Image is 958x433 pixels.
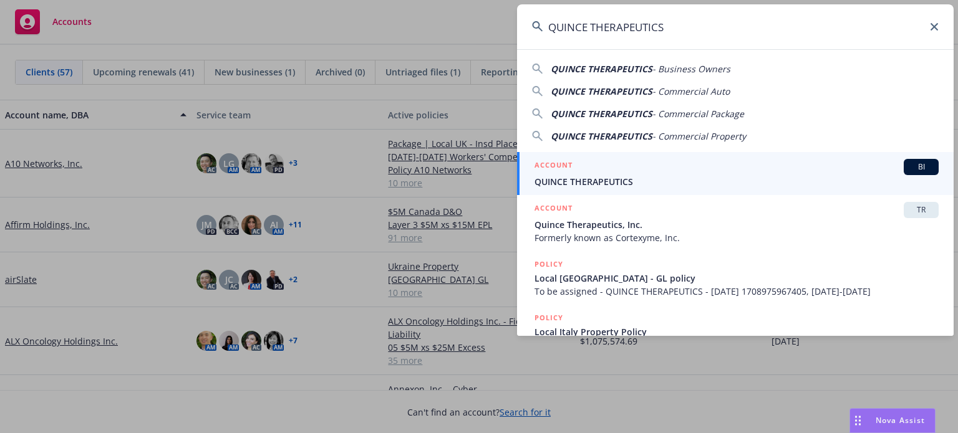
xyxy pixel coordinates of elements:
a: POLICYLocal [GEOGRAPHIC_DATA] - GL policyTo be assigned - QUINCE THERAPEUTICS - [DATE] 1708975967... [517,251,954,305]
a: ACCOUNTTRQuince Therapeutics, Inc.Formerly known as Cortexyme, Inc. [517,195,954,251]
span: - Business Owners [652,63,730,75]
h5: POLICY [535,258,563,270]
span: Local [GEOGRAPHIC_DATA] - GL policy [535,272,939,285]
span: - Commercial Package [652,108,744,120]
h5: POLICY [535,312,563,324]
span: QUINCE THERAPEUTICS [551,85,652,97]
h5: ACCOUNT [535,202,573,217]
span: Quince Therapeutics, Inc. [535,218,939,231]
span: Formerly known as Cortexyme, Inc. [535,231,939,244]
button: Nova Assist [849,408,936,433]
span: To be assigned - QUINCE THERAPEUTICS - [DATE] 1708975967405, [DATE]-[DATE] [535,285,939,298]
div: Drag to move [850,409,866,432]
span: QUINCE THERAPEUTICS [551,108,652,120]
h5: ACCOUNT [535,159,573,174]
input: Search... [517,4,954,49]
span: QUINCE THERAPEUTICS [551,130,652,142]
span: BI [909,161,934,173]
span: TR [909,204,934,216]
span: - Commercial Auto [652,85,730,97]
span: Nova Assist [876,415,925,426]
span: QUINCE THERAPEUTICS [551,63,652,75]
span: Local Italy Property Policy [535,325,939,338]
a: POLICYLocal Italy Property Policy [517,305,954,358]
span: QUINCE THERAPEUTICS [535,175,939,188]
span: - Commercial Property [652,130,746,142]
a: ACCOUNTBIQUINCE THERAPEUTICS [517,152,954,195]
